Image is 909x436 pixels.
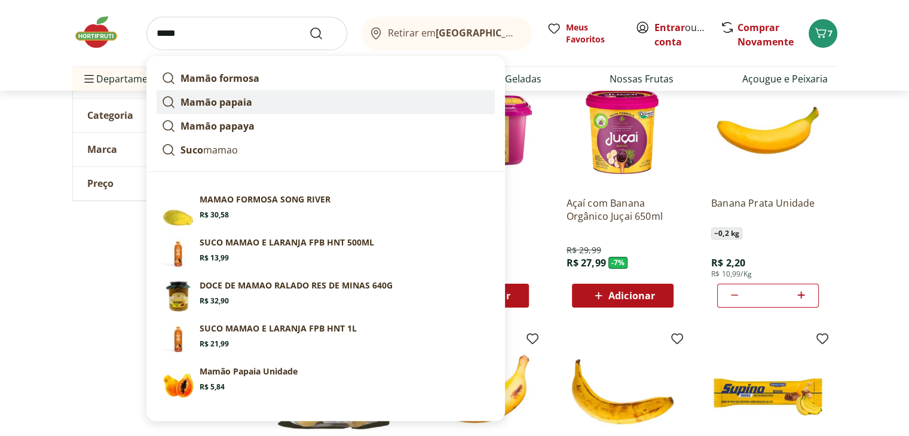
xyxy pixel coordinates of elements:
strong: Mamão papaya [180,119,255,133]
span: 7 [828,27,833,39]
a: Entrar [654,21,685,34]
a: Suco Mamão e Laranja Fruta pra Beber Natural da Terra 500mlSUCO MAMAO E LARANJA FPB HNT 500MLR$ 1... [157,232,495,275]
a: Comprar Novamente [737,21,794,48]
button: Retirar em[GEOGRAPHIC_DATA]/[GEOGRAPHIC_DATA] [362,17,532,50]
a: PrincipalDOCE DE MAMAO RALADO RES DE MINAS 640GR$ 32,90 [157,275,495,318]
a: Banana Prata Unidade [711,196,825,223]
button: Carrinho [809,19,837,48]
a: Açaí com Banana Orgânico Juçai 650ml [566,196,680,223]
span: R$ 21,99 [200,339,229,349]
img: Suco Mamão e Laranja Fruta pra Beber Natural da Terra 1L [161,323,195,356]
span: R$ 27,99 [566,256,605,269]
button: Menu [82,65,96,93]
button: Categoria [73,99,252,132]
strong: Mamão formosa [180,72,259,85]
span: R$ 13,99 [200,253,229,263]
span: - 7 % [608,257,628,269]
p: MAMAO FORMOSA SONG RIVER [200,194,330,205]
button: Preço [73,167,252,200]
p: mamao [180,143,238,157]
span: R$ 2,20 [711,256,745,269]
input: search [146,17,347,50]
img: Hortifruti [72,14,132,50]
span: Preço [87,177,114,189]
button: Marca [73,133,252,166]
span: R$ 32,90 [200,296,229,306]
span: Categoria [87,109,133,121]
p: SUCO MAMAO E LARANJA FPB HNT 500ML [200,237,374,248]
span: Marca [87,143,117,155]
a: Meus Favoritos [547,22,621,45]
strong: Mamão papaia [180,96,252,109]
img: Mamão Papaia Unidade [161,366,195,399]
span: R$ 29,99 [566,244,601,256]
img: Banana Prata Unidade [711,73,825,187]
p: Mamão Papaia Unidade [200,366,298,377]
a: Mamão formosa [157,66,495,90]
a: Suco Mamão e Laranja Fruta pra Beber Natural da Terra 1LSUCO MAMAO E LARANJA FPB HNT 1LR$ 21,99 [157,318,495,361]
span: Meus Favoritos [566,22,621,45]
span: ou [654,20,708,49]
img: Suco Mamão e Laranja Fruta pra Beber Natural da Terra 500ml [161,237,195,270]
a: Mamão papaia [157,90,495,114]
a: Mamão Papaia UnidadeMamão Papaia UnidadeR$ 5,84 [157,361,495,404]
span: R$ 30,58 [200,210,229,220]
button: Submit Search [309,26,338,41]
span: ~ 0,2 kg [711,228,742,240]
a: Mamão papaya [157,114,495,138]
span: R$ 10,99/Kg [711,269,752,279]
img: Açaí com Banana Orgânico Juçai 650ml [566,73,680,187]
a: Criar conta [654,21,720,48]
p: DOCE DE MAMAO RALADO RES DE MINAS 640G [200,280,393,291]
a: PrincipalMAMAO FORMOSA SONG RIVERR$ 30,58 [157,189,495,232]
img: Principal [161,194,195,227]
strong: Suco [180,143,203,156]
span: Adicionar [608,291,655,300]
a: Açougue e Peixaria [742,72,827,86]
button: Adicionar [572,284,674,308]
span: R$ 5,84 [200,382,225,392]
a: Nossas Frutas [610,72,674,86]
b: [GEOGRAPHIC_DATA]/[GEOGRAPHIC_DATA] [436,26,637,39]
span: Retirar em [388,27,520,38]
img: Principal [161,280,195,313]
a: Sucomamao [157,138,495,162]
span: Departamentos [82,65,168,93]
p: SUCO MAMAO E LARANJA FPB HNT 1L [200,323,357,334]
